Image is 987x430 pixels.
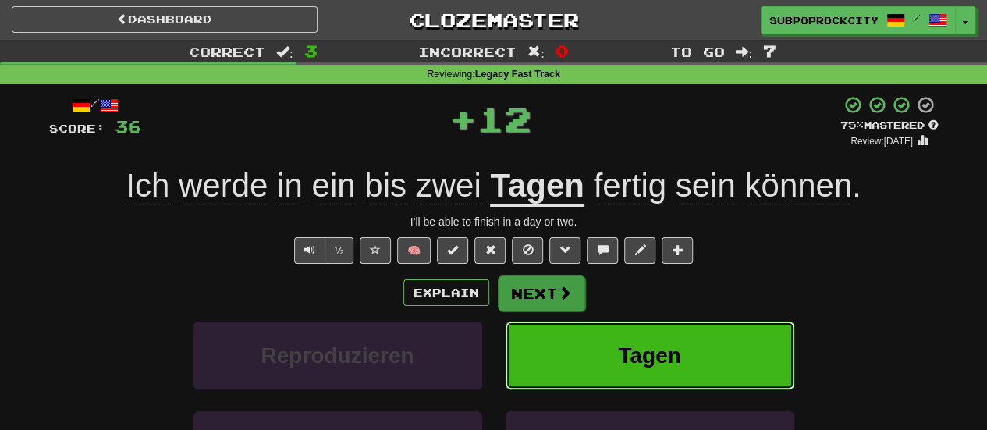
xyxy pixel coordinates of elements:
[277,167,303,204] span: in
[12,6,318,33] a: Dashboard
[490,167,584,207] u: Tagen
[669,44,724,59] span: To go
[761,6,956,34] a: subpoprockcity /
[549,237,580,264] button: Grammar (alt+g)
[498,275,585,311] button: Next
[325,237,354,264] button: ½
[397,237,431,264] button: 🧠
[840,119,939,133] div: Mastered
[291,237,354,264] div: Text-to-speech controls
[840,119,864,131] span: 75 %
[763,41,776,60] span: 7
[676,167,736,204] span: sein
[276,45,293,59] span: :
[416,167,481,204] span: zwei
[624,237,655,264] button: Edit sentence (alt+d)
[475,69,560,80] strong: Legacy Fast Track
[437,237,468,264] button: Set this sentence to 100% Mastered (alt+m)
[506,322,794,389] button: Tagen
[311,167,355,204] span: ein
[49,95,141,115] div: /
[769,13,879,27] span: subpoprockcity
[913,12,921,23] span: /
[294,237,325,264] button: Play sentence audio (ctl+space)
[179,167,268,204] span: werde
[261,343,414,368] span: Reproduzieren
[449,95,477,142] span: +
[477,99,531,138] span: 12
[49,214,939,229] div: I'll be able to finish in a day or two.
[584,167,861,204] span: .
[341,6,647,34] a: Clozemaster
[527,45,545,59] span: :
[587,237,618,264] button: Discuss sentence (alt+u)
[364,167,407,204] span: bis
[474,237,506,264] button: Reset to 0% Mastered (alt+r)
[49,122,105,135] span: Score:
[618,343,680,368] span: Tagen
[304,41,318,60] span: 3
[556,41,569,60] span: 0
[418,44,517,59] span: Incorrect
[735,45,752,59] span: :
[512,237,543,264] button: Ignore sentence (alt+i)
[662,237,693,264] button: Add to collection (alt+a)
[360,237,391,264] button: Favorite sentence (alt+f)
[189,44,265,59] span: Correct
[115,116,141,136] span: 36
[126,167,169,204] span: Ich
[744,167,852,204] span: können
[403,279,489,306] button: Explain
[193,322,482,389] button: Reproduzieren
[850,136,913,147] small: Review: [DATE]
[593,167,666,204] span: fertig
